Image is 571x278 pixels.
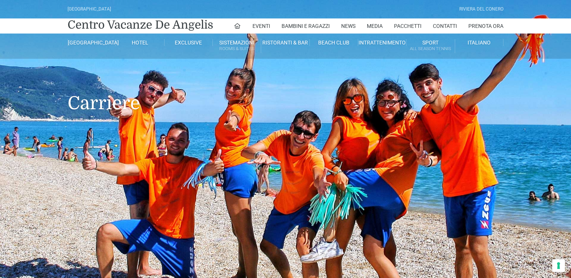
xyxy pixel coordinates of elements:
small: All Season Tennis [406,45,454,52]
a: Beach Club [310,39,358,46]
a: Exclusive [165,39,213,46]
a: SportAll Season Tennis [406,39,455,53]
a: Italiano [455,39,503,46]
a: Bambini e Ragazzi [282,18,330,34]
a: Hotel [116,39,164,46]
a: Media [367,18,383,34]
a: Prenota Ora [468,18,503,34]
a: Contatti [433,18,457,34]
a: Centro Vacanze De Angelis [68,17,213,32]
a: Eventi [252,18,270,34]
small: Rooms & Suites [213,45,261,52]
span: Italiano [468,40,491,46]
h1: Carriere [68,59,503,125]
a: Intrattenimento [358,39,406,46]
a: News [341,18,356,34]
a: Pacchetti [394,18,422,34]
button: Le tue preferenze relative al consenso per le tecnologie di tracciamento [552,259,565,272]
div: Riviera Del Conero [459,6,503,13]
a: SistemazioniRooms & Suites [213,39,261,53]
div: [GEOGRAPHIC_DATA] [68,6,111,13]
a: Ristoranti & Bar [261,39,309,46]
a: [GEOGRAPHIC_DATA] [68,39,116,46]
